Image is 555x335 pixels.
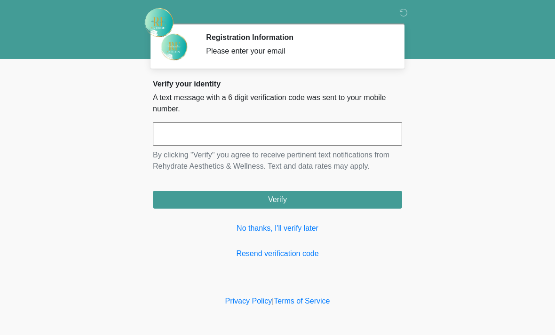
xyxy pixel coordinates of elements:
a: Privacy Policy [225,297,272,305]
a: | [272,297,274,305]
div: Please enter your email [206,46,388,57]
h2: Verify your identity [153,79,402,88]
p: A text message with a 6 digit verification code was sent to your mobile number. [153,92,402,115]
img: Agent Avatar [160,33,188,61]
img: Rehydrate Aesthetics & Wellness Logo [143,7,174,38]
a: No thanks, I'll verify later [153,223,402,234]
a: Resend verification code [153,248,402,259]
a: Terms of Service [274,297,330,305]
p: By clicking "Verify" you agree to receive pertinent text notifications from Rehydrate Aesthetics ... [153,149,402,172]
button: Verify [153,191,402,209]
